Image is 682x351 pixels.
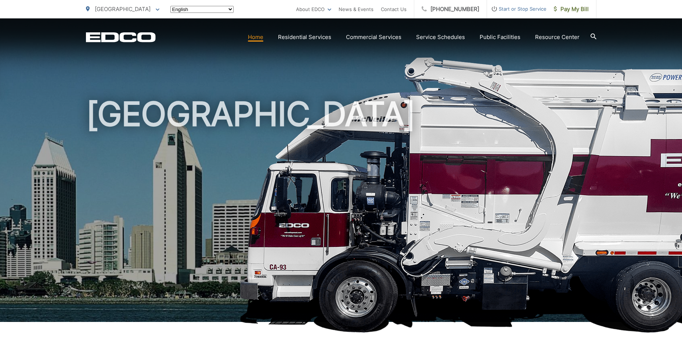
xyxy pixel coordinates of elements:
[346,33,401,42] a: Commercial Services
[480,33,520,42] a: Public Facilities
[554,5,589,14] span: Pay My Bill
[416,33,465,42] a: Service Schedules
[95,6,151,13] span: [GEOGRAPHIC_DATA]
[170,6,234,13] select: Select a language
[296,5,331,14] a: About EDCO
[248,33,263,42] a: Home
[86,32,156,42] a: EDCD logo. Return to the homepage.
[278,33,331,42] a: Residential Services
[339,5,374,14] a: News & Events
[381,5,407,14] a: Contact Us
[86,96,596,329] h1: [GEOGRAPHIC_DATA]
[535,33,580,42] a: Resource Center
